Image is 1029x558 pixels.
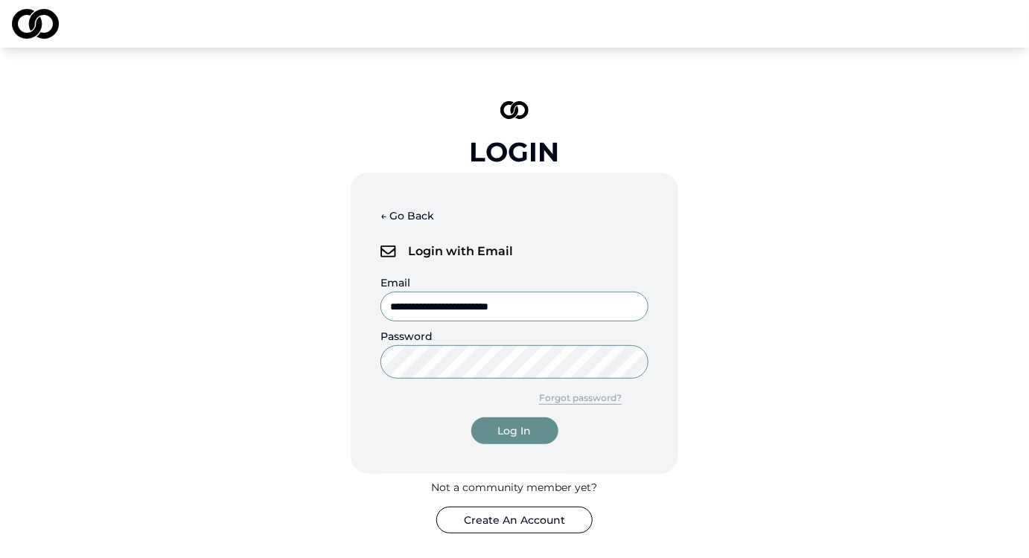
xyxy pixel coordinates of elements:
div: Login with Email [380,235,649,268]
button: ← Go Back [380,202,434,229]
img: logo [500,101,529,119]
div: Not a community member yet? [432,480,598,495]
label: Password [380,330,433,343]
label: Email [380,276,410,289]
div: Login [470,137,560,167]
img: logo [380,246,396,257]
div: Log In [498,423,532,438]
button: Log In [471,417,558,444]
button: Forgot password? [512,385,649,411]
button: Create An Account [436,507,593,533]
img: logo [12,9,59,39]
